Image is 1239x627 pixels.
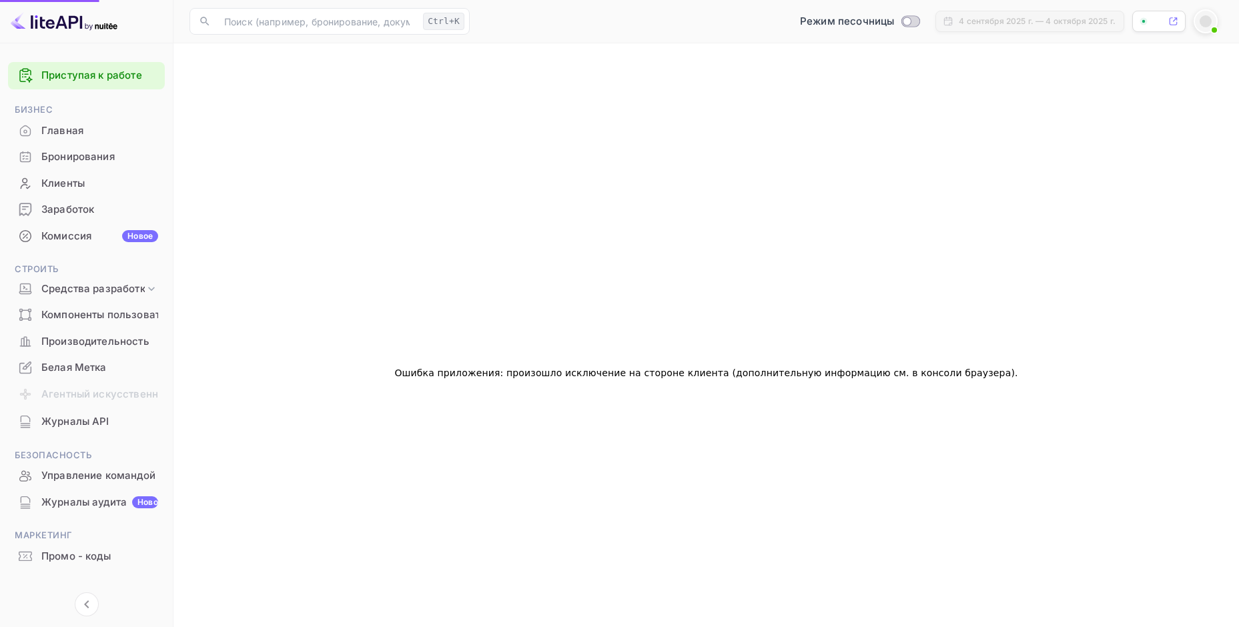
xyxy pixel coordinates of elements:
div: Компоненты пользовательского интерфейса [8,302,165,328]
a: Белая Метка [8,355,165,380]
div: КомиссияНовое [8,223,165,249]
div: Белая Метка [8,355,165,381]
div: Главная [8,118,165,144]
ya-tr-span: Бронирования [41,149,115,165]
ya-tr-span: Заработок [41,202,94,217]
div: Промо - коды [8,544,165,570]
ya-tr-span: Строить [15,263,59,274]
ya-tr-span: Ошибка приложения: произошло исключение на стороне клиента (дополнительную информацию см. в консо... [394,368,1015,378]
div: Производительность [8,329,165,355]
div: Журналы API [8,409,165,435]
a: Компоненты пользовательского интерфейса [8,302,165,327]
div: Клиенты [8,171,165,197]
ya-tr-span: Главная [41,123,83,139]
ya-tr-span: . [1015,368,1018,378]
img: Логотип LiteAPI [11,11,117,32]
ya-tr-span: Ctrl+K [428,16,460,26]
div: Средства разработки [8,277,165,301]
a: Журналы аудитаНовое [8,490,165,514]
ya-tr-span: Журналы аудита [41,495,127,510]
a: Производительность [8,329,165,354]
ya-tr-span: Приступая к работе [41,69,142,81]
div: Журналы аудитаНовое [8,490,165,516]
ya-tr-span: Белая Метка [41,360,107,376]
button: Свернуть навигацию [75,592,99,616]
div: Бронирования [8,144,165,170]
a: Управление командой [8,463,165,488]
ya-tr-span: Компоненты пользовательского интерфейса [41,307,271,323]
a: Приступая к работе [41,68,158,83]
ya-tr-span: Комиссия [41,229,91,244]
a: КомиссияНовое [8,223,165,248]
ya-tr-span: 4 сентября 2025 г. — 4 октября 2025 г. [959,16,1116,26]
div: Приступая к работе [8,62,165,89]
ya-tr-span: Новое [137,497,163,507]
ya-tr-span: Режим песочницы [800,15,894,27]
ya-tr-span: Промо - коды [41,549,111,564]
ya-tr-span: Новое [127,231,153,241]
a: Клиенты [8,171,165,195]
ya-tr-span: Средства разработки [41,281,151,297]
div: Заработок [8,197,165,223]
a: Бронирования [8,144,165,169]
a: Промо - коды [8,544,165,568]
a: Главная [8,118,165,143]
input: Поиск (например, бронирование, документация) [216,8,418,35]
div: Управление командой [8,463,165,489]
a: Журналы API [8,409,165,434]
ya-tr-span: Клиенты [41,176,85,191]
ya-tr-span: Безопасность [15,450,91,460]
ya-tr-span: Маркетинг [15,530,73,540]
ya-tr-span: Производительность [41,334,149,350]
ya-tr-span: Журналы API [41,414,109,430]
ya-tr-span: Управление командой [41,468,155,484]
a: Заработок [8,197,165,221]
div: Переключиться в производственный режим [795,14,925,29]
ya-tr-span: Бизнес [15,104,53,115]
